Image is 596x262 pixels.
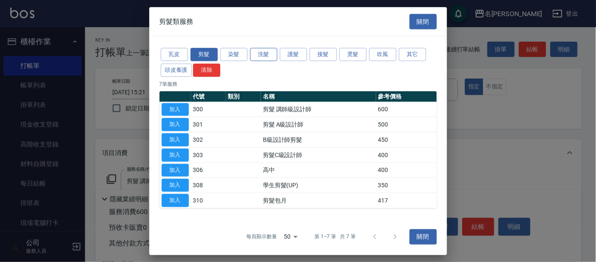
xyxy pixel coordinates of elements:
button: 加入 [162,179,189,192]
button: 其它 [399,48,426,61]
td: 學生剪髮(UP) [261,178,376,193]
td: 剪髮 講師級設計師 [261,102,376,117]
td: 417 [376,193,437,208]
td: 350 [376,178,437,193]
button: 清除 [193,64,220,77]
td: 600 [376,102,437,117]
span: 剪髮類服務 [160,17,194,26]
button: 剪髮 [191,48,218,61]
button: 接髮 [310,48,337,61]
button: 吹風 [369,48,396,61]
button: 關閉 [410,229,437,245]
td: 400 [376,147,437,163]
th: 參考價格 [376,91,437,102]
button: 頭皮養護 [161,64,192,77]
p: 第 1–7 筆 共 7 筆 [314,233,356,241]
button: 燙髮 [339,48,367,61]
td: 500 [376,117,437,132]
th: 代號 [191,91,226,102]
td: 剪髮包月 [261,193,376,208]
th: 名稱 [261,91,376,102]
td: 剪髮 A級設計師 [261,117,376,132]
td: 302 [191,132,226,147]
td: 306 [191,163,226,178]
td: 301 [191,117,226,132]
button: 洗髮 [250,48,277,61]
p: 7 筆服務 [160,80,437,87]
div: 50 [280,225,301,248]
td: 300 [191,102,226,117]
button: 護髮 [280,48,307,61]
button: 加入 [162,133,189,146]
td: 450 [376,132,437,147]
td: 400 [376,163,437,178]
button: 加入 [162,118,189,131]
td: 310 [191,193,226,208]
button: 染髮 [220,48,248,61]
td: 高中 [261,163,376,178]
button: 加入 [162,149,189,162]
button: 加入 [162,103,189,116]
button: 瓦皮 [161,48,188,61]
td: B級設計師剪髮 [261,132,376,147]
td: 308 [191,178,226,193]
th: 類別 [226,91,261,102]
p: 每頁顯示數量 [246,233,277,241]
button: 關閉 [410,14,437,29]
td: 剪髮C級設計師 [261,147,376,163]
button: 加入 [162,163,189,177]
td: 303 [191,147,226,163]
button: 加入 [162,194,189,207]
